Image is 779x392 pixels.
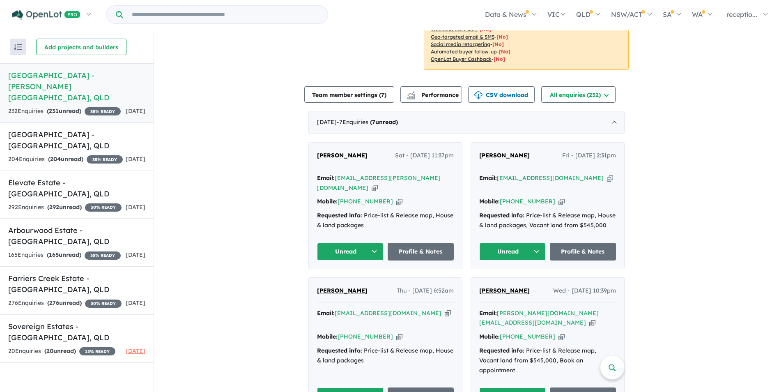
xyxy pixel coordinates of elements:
span: [DATE] [126,347,145,355]
span: 35 % READY [85,107,121,115]
strong: Email: [479,174,497,182]
u: OpenLot Buyer Cashback [431,56,492,62]
strong: Requested info: [479,347,524,354]
div: 204 Enquir ies [8,154,123,164]
img: sort.svg [14,44,22,50]
div: 20 Enquir ies [8,346,115,356]
button: Team member settings (7) [304,86,394,103]
strong: Requested info: [317,212,362,219]
a: [EMAIL_ADDRESS][PERSON_NAME][DOMAIN_NAME] [317,174,441,191]
h5: Elevate Estate - [GEOGRAPHIC_DATA] , QLD [8,177,145,199]
span: [No] [492,41,504,47]
strong: Requested info: [479,212,524,219]
button: Copy [607,174,613,182]
strong: Email: [317,309,335,317]
span: 35 % READY [85,251,121,260]
span: receptio... [726,10,757,18]
span: Fri - [DATE] 2:31pm [562,151,616,161]
div: 276 Enquir ies [8,298,122,308]
a: [PERSON_NAME] [479,286,530,296]
a: [PHONE_NUMBER] [338,198,393,205]
strong: ( unread) [47,299,82,307]
span: 30 % READY [85,300,122,308]
button: All enquiries (232) [541,86,616,103]
a: Profile & Notes [388,243,454,261]
button: Add projects and builders [36,39,126,55]
button: Copy [589,318,595,327]
span: 204 [50,155,61,163]
span: 7 [381,91,384,99]
h5: Farriers Creek Estate - [GEOGRAPHIC_DATA] , QLD [8,273,145,295]
a: [PHONE_NUMBER] [500,198,555,205]
a: [EMAIL_ADDRESS][DOMAIN_NAME] [335,309,441,317]
img: bar-chart.svg [407,94,415,99]
a: [PHONE_NUMBER] [338,333,393,340]
span: [DATE] [126,299,145,307]
h5: [GEOGRAPHIC_DATA] - [PERSON_NAME][GEOGRAPHIC_DATA] , QLD [8,70,145,103]
strong: Mobile: [479,333,500,340]
strong: Mobile: [479,198,500,205]
u: Geo-targeted email & SMS [431,34,494,40]
div: 165 Enquir ies [8,250,121,260]
span: Thu - [DATE] 6:52am [397,286,454,296]
div: Price-list & Release map, House & land packages [317,346,454,366]
img: download icon [474,91,483,99]
a: [PERSON_NAME] [317,286,368,296]
strong: ( unread) [47,107,81,115]
strong: ( unread) [44,347,76,355]
span: 231 [49,107,59,115]
button: Copy [396,197,402,206]
div: Price-list & Release map, Vacant land from $545,000, Book an appointment [479,346,616,375]
strong: Mobile: [317,333,338,340]
span: [DATE] [126,155,145,163]
input: Try estate name, suburb, builder or developer [124,6,326,23]
strong: Email: [479,309,497,317]
span: 15 % READY [79,347,115,355]
button: Copy [558,197,565,206]
strong: Mobile: [317,198,338,205]
button: Copy [445,309,451,318]
strong: Email: [317,174,335,182]
button: Copy [372,184,378,192]
span: [PERSON_NAME] [479,287,530,294]
div: Price-list & Release map, House & land packages [317,211,454,231]
strong: ( unread) [47,203,82,211]
a: [PERSON_NAME][DOMAIN_NAME][EMAIL_ADDRESS][DOMAIN_NAME] [479,309,599,327]
div: 232 Enquir ies [8,106,121,116]
span: [DATE] [126,251,145,258]
h5: Arbourwood Estate - [GEOGRAPHIC_DATA] , QLD [8,225,145,247]
h5: Sovereign Estates - [GEOGRAPHIC_DATA] , QLD [8,321,145,343]
button: Unread [317,243,384,261]
span: [No] [494,56,505,62]
div: [DATE] [308,111,625,134]
div: 292 Enquir ies [8,203,122,212]
button: Copy [558,332,565,341]
span: [DATE] [126,203,145,211]
a: [PERSON_NAME] [317,151,368,161]
strong: ( unread) [47,251,81,258]
u: Social media retargeting [431,41,490,47]
button: Unread [479,243,546,261]
span: 165 [49,251,59,258]
span: 292 [49,203,59,211]
a: Profile & Notes [550,243,616,261]
span: [No] [499,48,510,55]
div: Price-list & Release map, House & land packages, Vacant land from $545,000 [479,211,616,231]
img: line-chart.svg [407,91,415,96]
button: CSV download [468,86,535,103]
strong: ( unread) [48,155,83,163]
button: Performance [400,86,462,103]
span: 7 [372,118,375,126]
span: - 7 Enquir ies [337,118,398,126]
a: [PHONE_NUMBER] [500,333,555,340]
img: Openlot PRO Logo White [12,10,80,20]
span: 276 [49,299,59,307]
span: 30 % READY [85,203,122,212]
span: [No] [496,34,508,40]
span: [PERSON_NAME] [317,287,368,294]
strong: Requested info: [317,347,362,354]
button: Copy [396,332,402,341]
span: Sat - [DATE] 11:37pm [395,151,454,161]
a: [EMAIL_ADDRESS][DOMAIN_NAME] [497,174,604,182]
span: [PERSON_NAME] [479,152,530,159]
